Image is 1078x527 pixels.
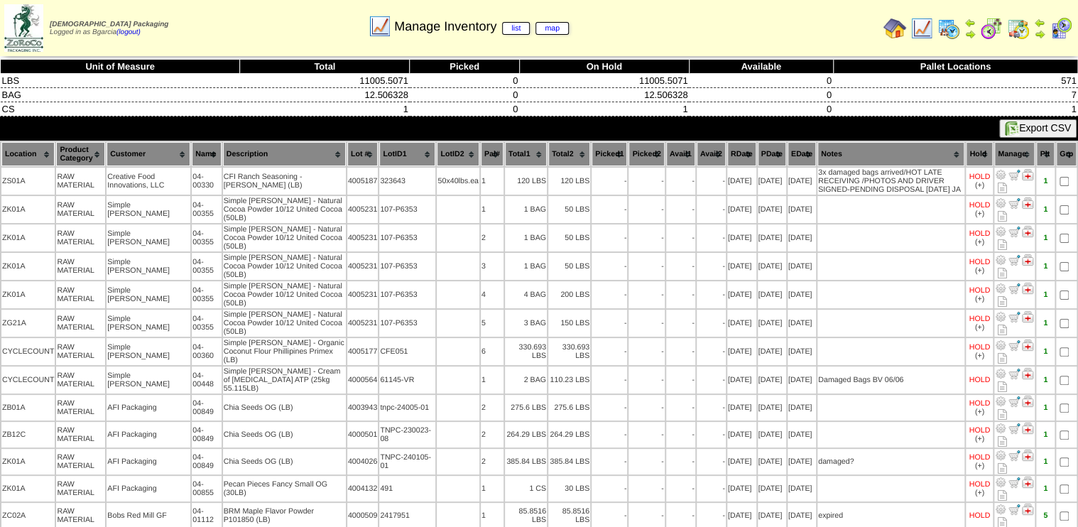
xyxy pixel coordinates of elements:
td: ZB01A [1,395,55,420]
img: Manage Hold [1022,396,1033,407]
td: [DATE] [727,253,756,280]
div: (+) [975,295,984,303]
th: Avail2 [697,142,726,166]
td: 4 BAG [505,281,547,308]
img: Move [1008,450,1020,461]
img: Adjust [995,423,1006,434]
td: [DATE] [788,366,816,393]
th: Total [240,60,410,74]
th: Picked2 [628,142,664,166]
th: Picked [410,60,519,74]
div: HOLD [969,201,990,210]
td: 0 [689,88,833,102]
th: Avail1 [666,142,695,166]
div: 1 [1037,262,1054,271]
td: [DATE] [758,281,786,308]
img: Move [1008,504,1020,515]
td: 1 [481,168,503,195]
td: ZK01A [1,224,55,251]
td: 04-00355 [192,281,221,308]
a: list [502,22,530,35]
td: [DATE] [727,168,756,195]
td: CFE051 [379,338,435,365]
td: 107-P6353 [379,253,435,280]
td: [DATE] [758,224,786,251]
img: Move [1008,254,1020,266]
th: Description [223,142,346,166]
td: RAW MATERIAL [56,310,105,337]
a: map [535,22,569,35]
th: On Hold [519,60,689,74]
td: 3 BAG [505,310,547,337]
th: Hold [966,142,993,166]
img: Adjust [995,396,1006,407]
td: [DATE] [788,281,816,308]
td: 323643 [379,168,435,195]
th: Lot # [347,142,379,166]
th: Customer [107,142,190,166]
td: RAW MATERIAL [56,338,105,365]
div: (+) [975,181,984,190]
td: [DATE] [758,366,786,393]
th: Product Category [56,142,105,166]
td: 0 [410,88,519,102]
img: Manage Hold [1022,339,1033,351]
td: 04-00355 [192,253,221,280]
div: HOLD [969,376,990,384]
td: [DATE] [788,196,816,223]
td: [DATE] [727,395,756,420]
td: - [666,224,695,251]
td: - [666,310,695,337]
td: - [697,310,726,337]
td: 107-P6353 [379,310,435,337]
td: [DATE] [758,395,786,420]
td: - [666,366,695,393]
td: - [666,168,695,195]
td: 200 LBS [548,281,590,308]
td: - [628,168,664,195]
th: LotID1 [379,142,435,166]
td: 110.23 LBS [548,366,590,393]
div: (+) [975,323,984,332]
td: 12.506328 [240,88,410,102]
img: Move [1008,226,1020,237]
img: arrowright.gif [1034,28,1045,40]
img: Manage Hold [1022,450,1033,461]
td: Simple [PERSON_NAME] [107,224,190,251]
td: Simple [PERSON_NAME] - Organic Coconut Flour Phillipines Primex (LB) [223,338,346,365]
td: - [592,310,627,337]
th: Available [689,60,833,74]
td: RAW MATERIAL [56,168,105,195]
img: calendarprod.gif [937,17,960,40]
td: [DATE] [788,168,816,195]
img: Manage Hold [1022,423,1033,434]
td: Chia Seeds OG (LB) [223,395,346,420]
td: 275.6 LBS [505,395,547,420]
div: (+) [975,352,984,360]
img: Manage Hold [1022,477,1033,488]
td: Simple [PERSON_NAME] [107,253,190,280]
td: 2 [481,224,503,251]
img: Manage Hold [1022,197,1033,209]
img: Adjust [995,339,1006,351]
div: HOLD [969,315,990,323]
td: 50 LBS [548,196,590,223]
td: [DATE] [727,366,756,393]
td: Simple [PERSON_NAME] - Natural Cocoa Powder 10/12 United Cocoa (50LB) [223,253,346,280]
td: 1 [240,102,410,116]
img: calendarcustomer.gif [1050,17,1072,40]
td: BAG [1,88,240,102]
td: 50x40lbs.ea [437,168,479,195]
img: calendarblend.gif [980,17,1003,40]
td: Simple [PERSON_NAME] - Cream of [MEDICAL_DATA] ATP (25kg 55.115LB) [223,366,346,393]
td: - [697,338,726,365]
td: 1 BAG [505,224,547,251]
th: Total2 [548,142,590,166]
div: HOLD [969,173,990,181]
td: CYCLECOUNT [1,338,55,365]
td: [DATE] [758,253,786,280]
th: Location [1,142,55,166]
th: Name [192,142,221,166]
th: Manage [994,142,1035,166]
td: 4003943 [347,395,379,420]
